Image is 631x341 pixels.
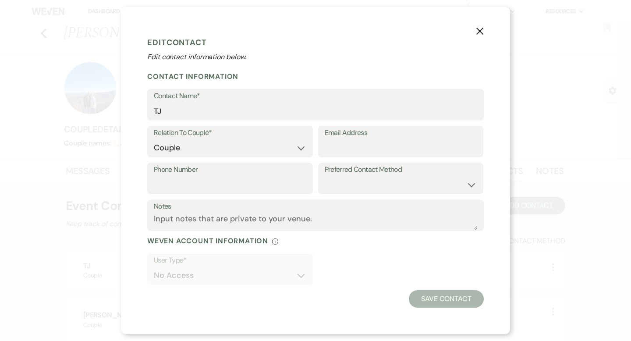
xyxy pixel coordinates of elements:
[147,36,484,49] h1: Edit Contact
[154,127,306,139] label: Relation To Couple*
[147,236,484,245] div: Weven Account Information
[325,127,477,139] label: Email Address
[147,52,484,62] p: Edit contact information below.
[154,90,477,103] label: Contact Name*
[325,163,477,176] label: Preferred Contact Method
[154,163,306,176] label: Phone Number
[409,290,484,308] button: Save Contact
[154,200,477,213] label: Notes
[147,72,484,81] h2: Contact Information
[154,103,477,120] input: First and Last Name
[154,254,306,267] label: User Type*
